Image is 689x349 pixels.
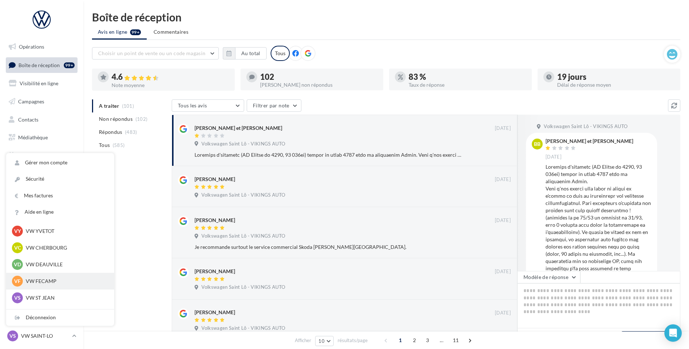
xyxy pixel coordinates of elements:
[557,73,675,81] div: 19 jours
[450,334,462,346] span: 11
[14,244,21,251] span: VC
[4,148,79,163] a: Calendrier
[201,141,285,147] span: Volkswagen Saint Lô - VIKINGS AUTO
[260,82,377,87] div: [PERSON_NAME] non répondus
[195,243,464,251] div: Je recommande surtout le service commercial Skoda [PERSON_NAME][GEOGRAPHIC_DATA].
[18,116,38,122] span: Contacts
[201,284,285,291] span: Volkswagen Saint Lô - VIKINGS AUTO
[99,115,133,123] span: Non répondus
[178,102,207,108] span: Tous les avis
[154,28,188,36] span: Commentaires
[19,44,44,50] span: Opérations
[18,134,48,140] span: Médiathèque
[557,82,675,87] div: Délai de réponse moyen
[125,129,137,135] span: (483)
[247,99,301,112] button: Filtrer par note
[409,73,526,81] div: 83 %
[113,142,125,148] span: (585)
[201,233,285,239] span: Volkswagen Saint Lô - VIKINGS AUTO
[21,332,69,340] p: VW SAINT-LO
[409,334,420,346] span: 2
[92,12,680,22] div: Boîte de réception
[6,171,114,187] a: Sécurité
[6,155,114,171] a: Gérer mon compte
[201,325,285,332] span: Volkswagen Saint Lô - VIKINGS AUTO
[6,204,114,220] a: Aide en ligne
[26,244,105,251] p: VW CHERBOURG
[318,338,325,344] span: 10
[495,310,511,316] span: [DATE]
[295,337,311,344] span: Afficher
[394,334,406,346] span: 1
[4,166,79,188] a: PLV et print personnalisable
[99,128,122,136] span: Répondus
[18,152,42,159] span: Calendrier
[26,261,105,268] p: VW DEAUVILLE
[338,337,368,344] span: résultats/page
[235,47,267,59] button: Au total
[195,217,235,224] div: [PERSON_NAME]
[98,50,205,56] span: Choisir un point de vente ou un code magasin
[14,227,21,235] span: VY
[436,334,447,346] span: ...
[26,227,105,235] p: VW YVETOT
[315,336,334,346] button: 10
[26,278,105,285] p: VW FECAMP
[112,83,229,88] div: Note moyenne
[20,80,58,86] span: Visibilité en ligne
[135,116,148,122] span: (102)
[195,268,235,275] div: [PERSON_NAME]
[195,151,464,159] div: Loremips d'sitametc (AD Elitse do 4290, 93 036ei) tempor in utlab 4787 etdo ma aliquaenim Admin. ...
[4,190,79,212] a: Campagnes DataOnDemand
[112,73,229,81] div: 4.6
[6,188,114,204] a: Mes factures
[495,268,511,275] span: [DATE]
[4,112,79,127] a: Contacts
[223,47,267,59] button: Au total
[664,324,682,342] div: Open Intercom Messenger
[495,125,511,132] span: [DATE]
[4,57,79,73] a: Boîte de réception99+
[14,278,21,285] span: VF
[4,94,79,109] a: Campagnes
[6,309,114,326] div: Déconnexion
[495,176,511,183] span: [DATE]
[18,62,60,68] span: Boîte de réception
[495,217,511,224] span: [DATE]
[4,130,79,145] a: Médiathèque
[195,176,235,183] div: [PERSON_NAME]
[271,46,290,61] div: Tous
[260,73,377,81] div: 102
[92,47,219,59] button: Choisir un point de vente ou un code magasin
[99,141,110,149] span: Tous
[409,82,526,87] div: Taux de réponse
[544,123,627,130] span: Volkswagen Saint Lô - VIKINGS AUTO
[546,139,633,144] div: [PERSON_NAME] et [PERSON_NAME]
[18,98,44,104] span: Campagnes
[172,99,244,112] button: Tous les avis
[4,39,79,54] a: Opérations
[195,309,235,316] div: [PERSON_NAME]
[64,62,75,68] div: 99+
[517,271,580,283] button: Modèle de réponse
[422,334,433,346] span: 3
[6,329,78,343] a: VS VW SAINT-LO
[534,140,540,148] span: BB
[14,261,21,268] span: VD
[195,124,282,132] div: [PERSON_NAME] et [PERSON_NAME]
[9,332,16,340] span: VS
[201,192,285,198] span: Volkswagen Saint Lô - VIKINGS AUTO
[14,294,21,301] span: VS
[4,76,79,91] a: Visibilité en ligne
[546,154,561,160] span: [DATE]
[26,294,105,301] p: VW ST JEAN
